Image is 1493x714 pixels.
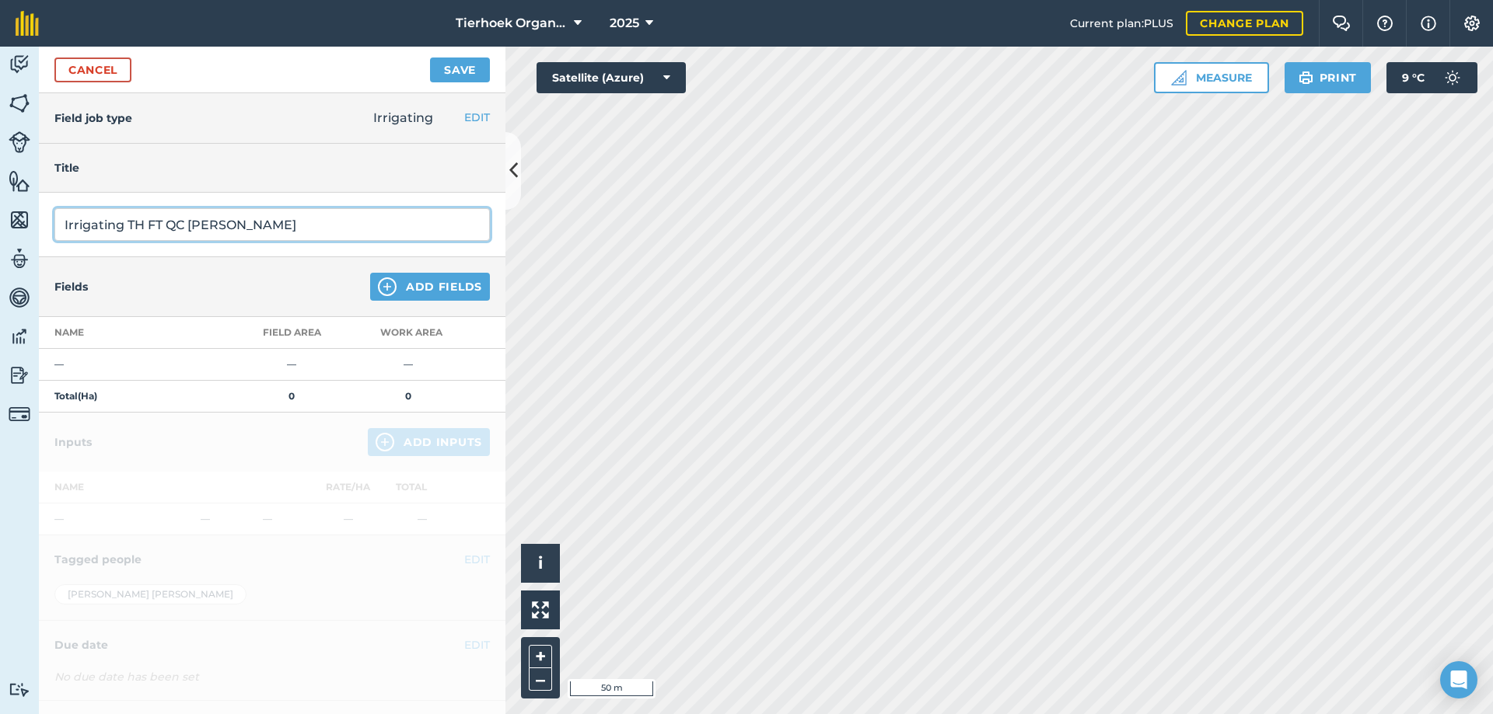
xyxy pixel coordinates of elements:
[1154,62,1269,93] button: Measure
[1186,11,1303,36] a: Change plan
[537,62,686,93] button: Satellite (Azure)
[9,53,30,76] img: svg+xml;base64,PD94bWwgdmVyc2lvbj0iMS4wIiBlbmNvZGluZz0idXRmLTgiPz4KPCEtLSBHZW5lcmF0b3I6IEFkb2JlIE...
[54,208,490,241] input: What needs doing?
[1386,62,1477,93] button: 9 °C
[54,110,132,127] h4: Field job type
[456,14,568,33] span: Tierhoek Organic Farm
[54,278,88,295] h4: Fields
[1421,14,1436,33] img: svg+xml;base64,PHN2ZyB4bWxucz0iaHR0cDovL3d3dy53My5vcmcvMjAwMC9zdmciIHdpZHRoPSIxNyIgaGVpZ2h0PSIxNy...
[1332,16,1351,31] img: Two speech bubbles overlapping with the left bubble in the forefront
[529,668,552,691] button: –
[16,11,39,36] img: fieldmargin Logo
[9,682,30,697] img: svg+xml;base64,PD94bWwgdmVyc2lvbj0iMS4wIiBlbmNvZGluZz0idXRmLTgiPz4KPCEtLSBHZW5lcmF0b3I6IEFkb2JlIE...
[54,57,131,82] a: Cancel
[9,325,30,348] img: svg+xml;base64,PD94bWwgdmVyc2lvbj0iMS4wIiBlbmNvZGluZz0idXRmLTgiPz4KPCEtLSBHZW5lcmF0b3I6IEFkb2JlIE...
[1299,68,1313,87] img: svg+xml;base64,PHN2ZyB4bWxucz0iaHR0cDovL3d3dy53My5vcmcvMjAwMC9zdmciIHdpZHRoPSIxOSIgaGVpZ2h0PSIyNC...
[9,131,30,153] img: svg+xml;base64,PD94bWwgdmVyc2lvbj0iMS4wIiBlbmNvZGluZz0idXRmLTgiPz4KPCEtLSBHZW5lcmF0b3I6IEFkb2JlIE...
[521,544,560,583] button: i
[350,349,467,381] td: —
[288,390,295,402] strong: 0
[54,159,490,176] h4: Title
[9,169,30,193] img: svg+xml;base64,PHN2ZyB4bWxucz0iaHR0cDovL3d3dy53My5vcmcvMjAwMC9zdmciIHdpZHRoPSI1NiIgaGVpZ2h0PSI2MC...
[9,286,30,309] img: svg+xml;base64,PD94bWwgdmVyc2lvbj0iMS4wIiBlbmNvZGluZz0idXRmLTgiPz4KPCEtLSBHZW5lcmF0b3I6IEFkb2JlIE...
[39,317,233,349] th: Name
[9,92,30,115] img: svg+xml;base64,PHN2ZyB4bWxucz0iaHR0cDovL3d3dy53My5vcmcvMjAwMC9zdmciIHdpZHRoPSI1NiIgaGVpZ2h0PSI2MC...
[1171,70,1187,85] img: Ruler icon
[1070,15,1173,32] span: Current plan : PLUS
[430,57,490,82] button: Save
[532,601,549,618] img: Four arrows, one pointing top left, one top right, one bottom right and the last bottom left
[233,349,350,381] td: —
[610,14,639,33] span: 2025
[9,364,30,387] img: svg+xml;base64,PD94bWwgdmVyc2lvbj0iMS4wIiBlbmNvZGluZz0idXRmLTgiPz4KPCEtLSBHZW5lcmF0b3I6IEFkb2JlIE...
[54,390,97,402] strong: Total ( Ha )
[1376,16,1394,31] img: A question mark icon
[538,553,543,573] span: i
[529,645,552,668] button: +
[378,277,397,296] img: svg+xml;base64,PHN2ZyB4bWxucz0iaHR0cDovL3d3dy53My5vcmcvMjAwMC9zdmciIHdpZHRoPSIxNCIgaGVpZ2h0PSIyNC...
[1402,62,1425,93] span: 9 ° C
[9,247,30,270] img: svg+xml;base64,PD94bWwgdmVyc2lvbj0iMS4wIiBlbmNvZGluZz0idXRmLTgiPz4KPCEtLSBHZW5lcmF0b3I6IEFkb2JlIE...
[233,317,350,349] th: Field Area
[464,109,490,126] button: EDIT
[9,208,30,232] img: svg+xml;base64,PHN2ZyB4bWxucz0iaHR0cDovL3d3dy53My5vcmcvMjAwMC9zdmciIHdpZHRoPSI1NiIgaGVpZ2h0PSI2MC...
[405,390,411,402] strong: 0
[9,403,30,425] img: svg+xml;base64,PD94bWwgdmVyc2lvbj0iMS4wIiBlbmNvZGluZz0idXRmLTgiPz4KPCEtLSBHZW5lcmF0b3I6IEFkb2JlIE...
[39,349,233,381] td: —
[370,273,490,301] button: Add Fields
[1463,16,1481,31] img: A cog icon
[1285,62,1372,93] button: Print
[350,317,467,349] th: Work area
[373,110,433,125] span: Irrigating
[1440,661,1477,698] div: Open Intercom Messenger
[1437,62,1468,93] img: svg+xml;base64,PD94bWwgdmVyc2lvbj0iMS4wIiBlbmNvZGluZz0idXRmLTgiPz4KPCEtLSBHZW5lcmF0b3I6IEFkb2JlIE...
